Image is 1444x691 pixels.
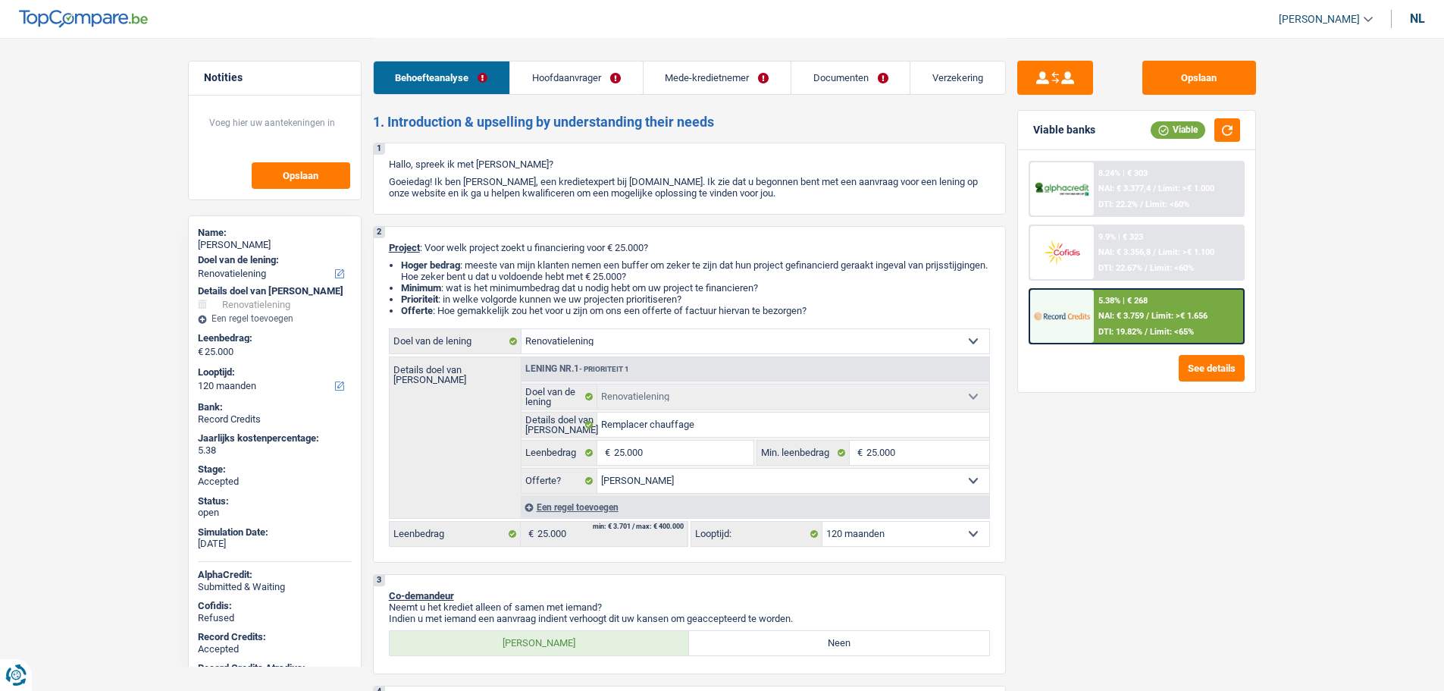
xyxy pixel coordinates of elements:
[1098,247,1151,257] span: NAI: € 3.356,8
[198,507,352,519] div: open
[198,313,352,324] div: Een regel toevoegen
[198,643,352,655] div: Accepted
[1140,199,1143,209] span: /
[1150,327,1194,337] span: Limit: <65%
[198,332,349,344] label: Leenbedrag:
[198,600,352,612] div: Cofidis:
[1098,199,1138,209] span: DTI: 22.2%
[198,581,352,593] div: Submitted & Waiting
[252,162,350,189] button: Opslaan
[522,469,598,493] label: Offerte?
[390,522,521,546] label: Leenbedrag
[390,357,521,385] label: Details doel van [PERSON_NAME]
[198,612,352,624] div: Refused
[198,254,349,266] label: Doel van de lening:
[1098,184,1151,193] span: NAI: € 3.377,4
[401,305,433,316] span: Offerte
[522,441,598,465] label: Leenbedrag
[390,631,690,655] label: [PERSON_NAME]
[1150,263,1194,273] span: Limit: <60%
[389,159,990,170] p: Hallo, spreek ik met [PERSON_NAME]?
[198,346,203,358] span: €
[1098,263,1142,273] span: DTI: 22.67%
[401,294,438,305] strong: Prioriteit
[401,259,990,282] li: : meeste van mijn klanten nemen een buffer om zeker te zijn dat hun project gefinancierd geraakt ...
[579,365,629,373] span: - Prioriteit 1
[198,662,352,674] div: Record Credits Atradius:
[1034,302,1090,330] img: Record Credits
[374,227,385,238] div: 2
[644,61,791,94] a: Mede-kredietnemer
[521,522,537,546] span: €
[1151,121,1205,138] div: Viable
[373,114,1006,130] h2: 1. Introduction & upselling by understanding their needs
[198,366,349,378] label: Looptijd:
[389,590,454,601] span: Co-demandeur
[198,631,352,643] div: Record Credits:
[521,496,989,518] div: Een regel toevoegen
[1098,311,1144,321] span: NAI: € 3.759
[510,61,642,94] a: Hoofdaanvrager
[1034,238,1090,266] img: Cofidis
[390,329,522,353] label: Doel van de lening
[522,385,598,409] label: Doel van de lening
[19,10,148,28] img: TopCompare Logo
[198,526,352,539] div: Simulation Date:
[691,522,822,546] label: Looptijd:
[198,569,352,581] div: AlphaCredit:
[1153,184,1156,193] span: /
[198,227,352,239] div: Name:
[389,613,990,624] p: Indien u met iemand een aanvraag indient verhoogt dit uw kansen om geaccepteerd te worden.
[389,242,420,253] span: Project
[401,259,460,271] strong: Hoger bedrag
[283,171,318,181] span: Opslaan
[1098,168,1148,178] div: 8.24% | € 303
[198,239,352,251] div: [PERSON_NAME]
[1145,327,1148,337] span: /
[1158,247,1214,257] span: Limit: >€ 1.100
[522,364,633,374] div: Lening nr.1
[597,441,614,465] span: €
[1158,184,1214,193] span: Limit: >€ 1.000
[1179,355,1245,382] button: See details
[198,463,352,476] div: Stage:
[401,305,990,316] li: : Hoe gemakkelijk zou het voor u zijn om ons een offerte of factuur hiervan te bezorgen?
[1145,263,1148,273] span: /
[1098,327,1142,337] span: DTI: 19.82%
[389,601,990,613] p: Neemt u het krediet alleen of samen met iemand?
[198,285,352,297] div: Details doel van [PERSON_NAME]
[198,401,352,413] div: Bank:
[1410,11,1425,26] div: nl
[198,538,352,550] div: [DATE]
[198,444,352,457] div: 5.38
[791,61,910,94] a: Documenten
[1267,7,1373,32] a: [PERSON_NAME]
[1098,296,1148,306] div: 5.38% | € 268
[374,143,385,155] div: 1
[689,631,989,655] label: Neen
[198,413,352,426] div: Record Credits
[401,282,441,294] strong: Minimum
[757,441,850,465] label: Min. leenbedrag
[204,71,346,84] h5: Notities
[593,523,684,530] div: min: € 3.701 / max: € 400.000
[850,441,866,465] span: €
[374,61,509,94] a: Behoefteanalyse
[1142,61,1256,95] button: Opslaan
[1034,181,1090,198] img: Alphacredit
[198,495,352,507] div: Status:
[401,282,990,294] li: : wat is het minimumbedrag dat u nodig hebt om uw project te financieren?
[1033,124,1095,137] div: Viable banks
[401,294,990,305] li: : in welke volgorde kunnen we uw projecten prioritiseren?
[374,575,385,586] div: 3
[198,476,352,488] div: Accepted
[1151,311,1208,321] span: Limit: >€ 1.656
[1279,13,1360,26] span: [PERSON_NAME]
[1146,311,1149,321] span: /
[910,61,1004,94] a: Verzekering
[522,413,598,437] label: Details doel van [PERSON_NAME]
[1153,247,1156,257] span: /
[1098,232,1143,242] div: 9.9% | € 323
[198,432,352,444] div: Jaarlijks kostenpercentage:
[1145,199,1189,209] span: Limit: <60%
